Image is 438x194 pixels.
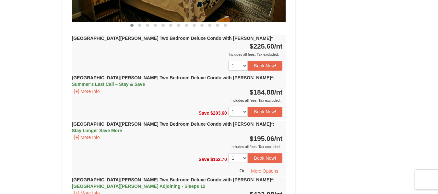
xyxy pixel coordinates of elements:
[248,61,283,71] button: Book Now!
[248,107,283,117] button: Book Now!
[247,166,282,176] button: More Options
[250,42,283,50] strong: $225.60
[72,97,283,104] div: Includes all fees. Tax excluded.
[274,88,283,96] span: /nt
[72,51,283,58] div: Includes all fees. Tax excluded.
[72,88,102,95] button: [+] More Info
[72,177,275,189] strong: [GEOGRAPHIC_DATA][PERSON_NAME] Two Bedroom Deluxe Condo with [PERSON_NAME]*
[72,121,275,133] strong: [GEOGRAPHIC_DATA][PERSON_NAME] Two Bedroom Deluxe Condo with [PERSON_NAME]*
[198,110,209,116] span: Save
[72,75,275,87] strong: [GEOGRAPHIC_DATA][PERSON_NAME] Two Bedroom Deluxe Condo with [PERSON_NAME]*
[240,168,246,173] span: Or,
[72,82,145,87] span: Summer’s Last Call – Stay & Save
[274,135,283,142] span: /nt
[72,36,273,41] strong: [GEOGRAPHIC_DATA][PERSON_NAME] Two Bedroom Deluxe Condo with [PERSON_NAME]*
[273,177,274,182] span: :
[274,42,283,50] span: /nt
[198,156,209,162] span: Save
[250,135,274,142] span: $195.06
[273,75,274,80] span: :
[248,153,283,163] button: Book Now!
[72,184,206,189] span: [GEOGRAPHIC_DATA][PERSON_NAME] Adjoining - Sleeps 12
[210,156,227,162] span: $152.70
[250,88,274,96] span: $184.88
[273,121,274,127] span: :
[72,143,283,150] div: Includes all fees. Tax excluded.
[72,128,122,133] span: Stay Longer Save More
[72,134,102,141] button: [+] More Info
[210,110,227,116] span: $203.60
